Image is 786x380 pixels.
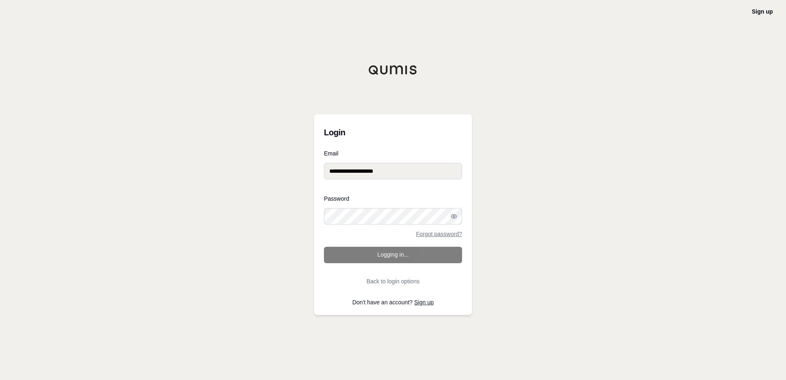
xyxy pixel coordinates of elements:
[368,65,418,75] img: Qumis
[324,299,462,305] p: Don't have an account?
[414,299,434,306] a: Sign up
[324,124,462,141] h3: Login
[324,273,462,290] button: Back to login options
[324,151,462,156] label: Email
[752,8,773,15] a: Sign up
[324,196,462,202] label: Password
[416,231,462,237] a: Forgot password?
